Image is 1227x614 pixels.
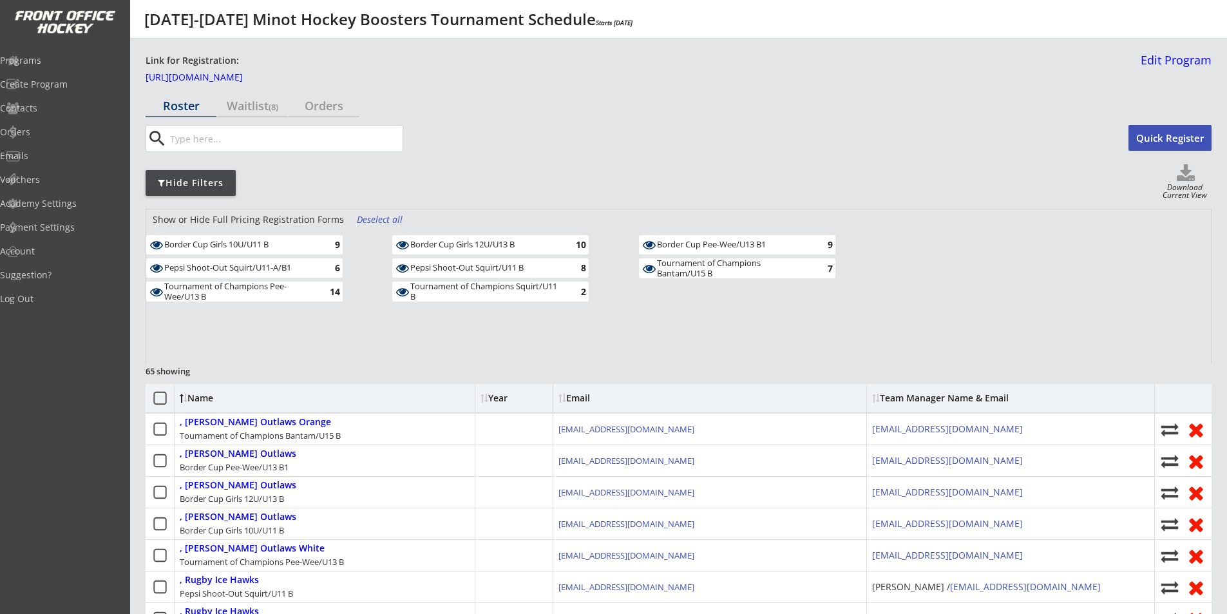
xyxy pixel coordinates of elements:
[480,394,547,403] div: Year
[1158,184,1212,201] div: Download Current View
[180,543,325,554] div: , [PERSON_NAME] Outlaws White
[558,455,694,466] a: [EMAIL_ADDRESS][DOMAIN_NAME]
[217,100,288,111] div: Waitlist
[410,240,560,250] div: Border Cup Girls 12U/U13 B
[146,365,238,377] div: 65 showing
[1160,547,1179,564] button: Move player
[146,54,241,68] div: Link for Registration:
[1160,164,1212,184] button: Click to download full roster. Your browser settings may try to block it, check your security set...
[872,394,1009,403] div: Team Manager Name & Email
[14,10,116,34] img: FOH%20White%20Logo%20Transparent.png
[558,518,694,530] a: [EMAIL_ADDRESS][DOMAIN_NAME]
[180,575,259,586] div: , Rugby Ice Hawks
[410,239,560,251] div: Border Cup Girls 12U/U13 B
[180,588,293,599] div: Pepsi Shoot-Out Squirt/U11 B
[560,263,586,273] div: 8
[180,512,296,523] div: , [PERSON_NAME] Outlaws
[164,282,314,302] div: Tournament of Champions Pee-Wee/U13 B
[164,239,314,251] div: Border Cup Girls 10U/U11 B
[657,258,807,278] div: Tournament of Champions Bantam/U15 B
[1186,514,1206,534] button: Remove from roster (no refund)
[1186,546,1206,566] button: Remove from roster (no refund)
[1186,419,1206,439] button: Remove from roster (no refund)
[146,73,274,87] a: [URL][DOMAIN_NAME]
[1160,579,1179,596] button: Move player
[180,461,289,473] div: Border Cup Pee-Wee/U13 B1
[314,287,340,296] div: 14
[1186,483,1206,503] button: Remove from roster (no refund)
[314,263,340,273] div: 6
[180,394,285,403] div: Name
[410,262,560,274] div: Pepsi Shoot-Out Squirt/U11 B
[146,100,216,111] div: Roster
[657,239,807,251] div: Border Cup Pee-Wee/U13 B1
[872,580,1101,593] div: [PERSON_NAME] /
[1128,125,1212,151] button: Quick Register
[164,263,314,273] div: Pepsi Shoot-Out Squirt/U11-A/B1
[180,556,344,568] div: Tournament of Champions Pee-Wee/U13 B
[180,493,284,504] div: Border Cup Girls 12U/U13 B
[872,549,1023,561] a: [EMAIL_ADDRESS][DOMAIN_NAME]
[1136,54,1212,77] a: Edit Program
[269,101,278,113] font: (8)
[167,126,403,151] input: Type here...
[1160,452,1179,470] button: Move player
[1160,515,1179,533] button: Move player
[1186,451,1206,471] button: Remove from roster (no refund)
[872,517,1023,530] a: [EMAIL_ADDRESS][DOMAIN_NAME]
[410,282,560,302] div: Tournament of Champions Squirt/U11 B
[289,100,359,111] div: Orders
[558,550,694,561] a: [EMAIL_ADDRESS][DOMAIN_NAME]
[1160,484,1179,501] button: Move player
[410,263,560,273] div: Pepsi Shoot-Out Squirt/U11 B
[314,240,340,249] div: 9
[807,240,833,249] div: 9
[872,486,1023,498] a: [EMAIL_ADDRESS][DOMAIN_NAME]
[180,524,284,536] div: Border Cup Girls 10U/U11 B
[558,394,674,403] div: Email
[872,423,1023,435] a: [EMAIL_ADDRESS][DOMAIN_NAME]
[872,454,1023,466] a: [EMAIL_ADDRESS][DOMAIN_NAME]
[180,480,296,491] div: , [PERSON_NAME] Outlaws
[164,240,314,250] div: Border Cup Girls 10U/U11 B
[558,486,694,498] a: [EMAIL_ADDRESS][DOMAIN_NAME]
[657,240,807,250] div: Border Cup Pee-Wee/U13 B1
[357,213,404,226] div: Deselect all
[558,423,694,435] a: [EMAIL_ADDRESS][DOMAIN_NAME]
[1160,421,1179,438] button: Move player
[560,287,586,296] div: 2
[950,580,1101,593] a: [EMAIL_ADDRESS][DOMAIN_NAME]
[558,581,694,593] a: [EMAIL_ADDRESS][DOMAIN_NAME]
[560,240,586,249] div: 10
[596,18,633,27] em: Starts [DATE]
[144,12,633,27] div: [DATE]-[DATE] Minot Hockey Boosters Tournament Schedule
[146,177,236,189] div: Hide Filters
[164,262,314,274] div: Pepsi Shoot-Out Squirt/U11-A/B1
[180,417,331,428] div: , [PERSON_NAME] Outlaws Orange
[807,264,833,273] div: 7
[1186,577,1206,597] button: Remove from roster (no refund)
[180,430,341,441] div: Tournament of Champions Bantam/U15 B
[146,213,350,226] div: Show or Hide Full Pricing Registration Forms
[146,128,167,149] button: search
[180,448,296,459] div: , [PERSON_NAME] Outlaws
